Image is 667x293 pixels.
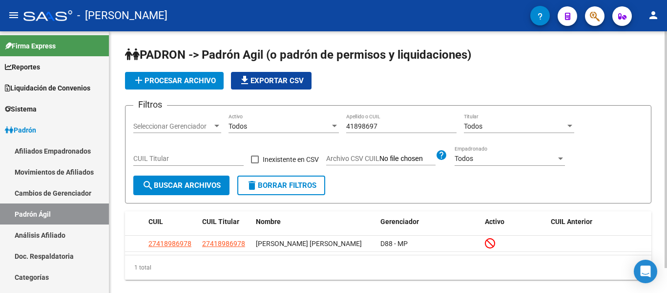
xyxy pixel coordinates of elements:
[133,122,212,131] span: Seleccionar Gerenciador
[380,218,419,225] span: Gerenciador
[481,211,547,232] datatable-header-cell: Activo
[379,155,436,163] input: Archivo CSV CUIL
[145,211,198,232] datatable-header-cell: CUIL
[5,41,56,51] span: Firma Express
[256,240,362,248] span: [PERSON_NAME] [PERSON_NAME]
[198,211,252,232] datatable-header-cell: CUIL Titular
[229,122,247,130] span: Todos
[239,74,250,86] mat-icon: file_download
[5,62,40,72] span: Reportes
[202,240,245,248] span: 27418986978
[436,149,447,161] mat-icon: help
[239,76,304,85] span: Exportar CSV
[380,240,408,248] span: D88 - MP
[5,104,37,114] span: Sistema
[263,154,319,165] span: Inexistente en CSV
[647,9,659,21] mat-icon: person
[547,211,652,232] datatable-header-cell: CUIL Anterior
[148,218,163,225] span: CUIL
[455,155,473,162] span: Todos
[376,211,481,232] datatable-header-cell: Gerenciador
[142,181,221,190] span: Buscar Archivos
[246,181,316,190] span: Borrar Filtros
[252,211,376,232] datatable-header-cell: Nombre
[133,98,167,112] h3: Filtros
[8,9,20,21] mat-icon: menu
[464,122,482,130] span: Todos
[5,125,36,135] span: Padrón
[237,176,325,195] button: Borrar Filtros
[485,218,504,225] span: Activo
[551,218,592,225] span: CUIL Anterior
[142,180,154,191] mat-icon: search
[125,48,471,62] span: PADRON -> Padrón Agil (o padrón de permisos y liquidaciones)
[133,76,216,85] span: Procesar archivo
[125,255,651,280] div: 1 total
[77,5,167,26] span: - [PERSON_NAME]
[326,155,379,162] span: Archivo CSV CUIL
[133,176,229,195] button: Buscar Archivos
[634,260,657,283] div: Open Intercom Messenger
[5,83,90,93] span: Liquidación de Convenios
[256,218,281,225] span: Nombre
[148,240,191,248] span: 27418986978
[231,72,312,90] button: Exportar CSV
[133,74,145,86] mat-icon: add
[246,180,258,191] mat-icon: delete
[202,218,239,225] span: CUIL Titular
[125,72,224,90] button: Procesar archivo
